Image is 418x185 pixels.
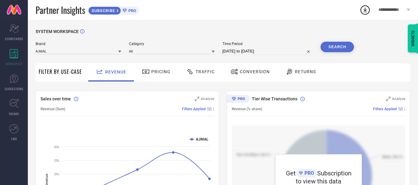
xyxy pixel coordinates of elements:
span: Traffic [196,69,215,74]
div: Open download list [360,4,371,15]
text: AJMAL [196,137,209,141]
a: SUBSCRIBEPRO [88,5,139,15]
span: Subscription [317,170,351,177]
span: PRO [127,8,136,13]
span: Brand [36,42,121,46]
span: Get [286,170,296,177]
span: Revenue (Sum) [41,107,65,111]
span: Conversion [240,69,270,74]
span: FWD [11,137,17,141]
span: WORKSPACE [6,61,23,66]
text: 20L [54,172,60,176]
span: Revenue [105,69,126,74]
span: Tier Wise Transactions [252,96,297,101]
span: SUGGESTIONS [5,86,24,91]
text: 25L [54,159,60,162]
span: | [404,107,405,111]
span: SUBSCRIBE [88,8,117,13]
button: Search [321,42,354,52]
span: PRO [303,170,314,176]
div: Premium [227,95,250,104]
span: Analyse [392,97,405,101]
span: Returns [295,69,316,74]
span: Time Period [222,42,313,46]
span: Pricing [151,69,170,74]
span: TRENDS [9,111,19,116]
span: to view this data [296,178,341,185]
span: SYSTEM WORKSPACE [36,29,79,34]
span: Revenue (% share) [232,107,262,111]
input: Select time period [222,48,313,55]
span: Filters Applied [373,107,397,111]
span: | [213,107,214,111]
span: Filters Applied [182,107,206,111]
svg: Zoom [195,97,199,101]
span: Filter By Use-Case [39,68,82,75]
text: 30L [54,145,60,149]
span: Analyse [201,97,214,101]
svg: Zoom [386,97,390,101]
span: Partner Insights [36,4,85,16]
span: Sales over time [41,96,71,101]
span: SCORECARDS [5,36,23,41]
span: Category [129,42,215,46]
